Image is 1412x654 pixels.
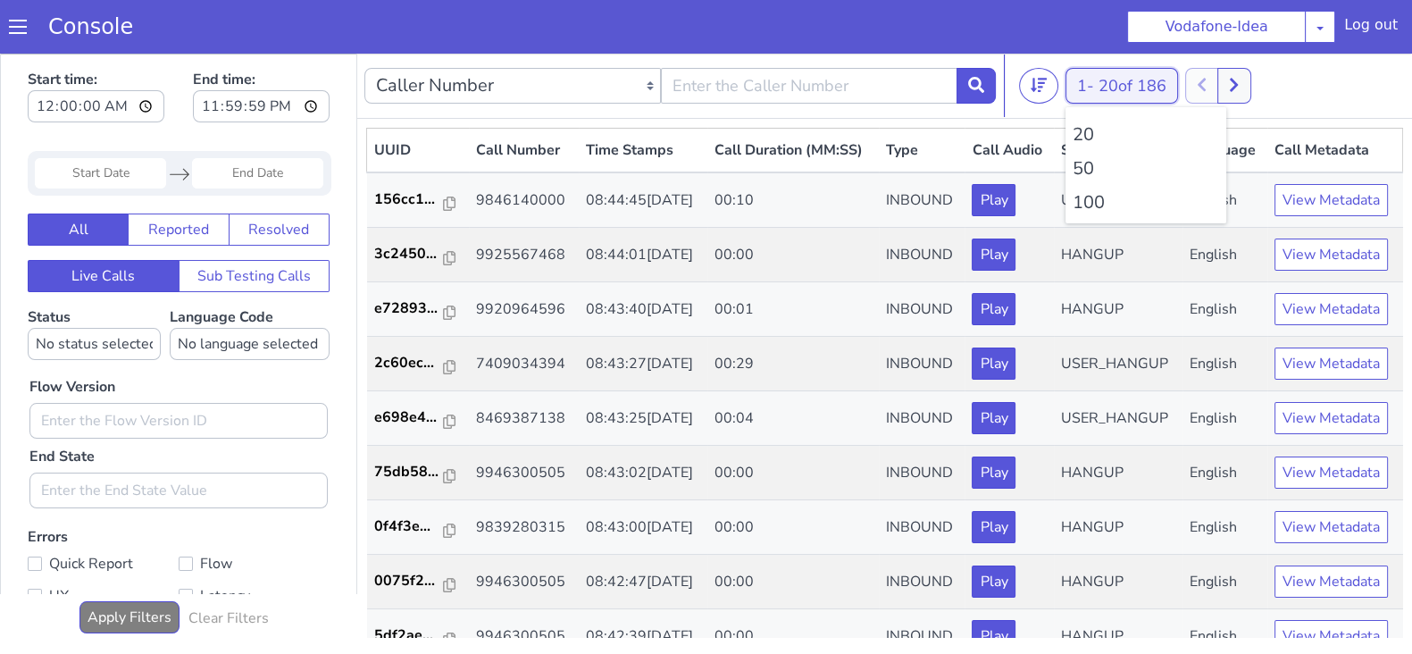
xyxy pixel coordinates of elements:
[374,407,444,429] p: 75db58...
[972,403,1015,435] button: Play
[128,160,229,192] button: Reported
[28,254,161,306] label: Status
[1099,21,1166,43] span: 20 of 186
[28,160,129,192] button: All
[707,447,880,501] td: 00:00
[367,75,469,120] th: UUID
[469,283,579,338] td: 7409034394
[1054,392,1182,447] td: HANGUP
[579,119,707,174] td: 08:44:45[DATE]
[1274,239,1388,272] button: View Metadata
[1267,75,1402,120] th: Call Metadata
[579,283,707,338] td: 08:43:27[DATE]
[1182,392,1267,447] td: English
[1054,119,1182,174] td: UNKNOWN
[879,447,965,501] td: INBOUND
[579,229,707,283] td: 08:43:40[DATE]
[192,105,323,135] input: End Date
[27,14,155,39] a: Console
[170,274,330,306] select: Language Code
[1065,14,1178,50] button: 1- 20of 186
[188,557,269,574] h6: Clear Filters
[374,298,444,320] p: 2c60ec...
[1344,14,1398,43] div: Log out
[1182,447,1267,501] td: English
[972,185,1015,217] button: Play
[170,254,330,306] label: Language Code
[707,338,880,392] td: 00:04
[374,571,444,592] p: 5df2ae...
[374,516,462,538] a: 0075f2...
[1274,185,1388,217] button: View Metadata
[469,119,579,174] td: 9846140000
[1182,283,1267,338] td: English
[879,338,965,392] td: INBOUND
[972,239,1015,272] button: Play
[879,283,965,338] td: INBOUND
[469,338,579,392] td: 8469387138
[469,75,579,120] th: Call Number
[707,283,880,338] td: 00:29
[972,130,1015,163] button: Play
[1274,403,1388,435] button: View Metadata
[579,501,707,556] td: 08:42:47[DATE]
[374,189,444,211] p: 3c2450...
[469,229,579,283] td: 9920964596
[1182,174,1267,229] td: English
[374,407,462,429] a: 75db58...
[1073,68,1219,95] li: 20
[469,556,579,610] td: 9946300505
[79,548,180,580] button: Apply Filters
[972,348,1015,381] button: Play
[1054,75,1182,120] th: Status
[707,229,880,283] td: 00:01
[1054,447,1182,501] td: HANGUP
[879,119,965,174] td: INBOUND
[707,174,880,229] td: 00:00
[1274,457,1388,490] button: View Metadata
[972,512,1015,544] button: Play
[879,174,965,229] td: INBOUND
[1054,556,1182,610] td: HANGUP
[179,530,330,555] label: Latency
[707,392,880,447] td: 00:00
[179,206,330,239] button: Sub Testing Calls
[374,135,444,156] p: 156cc1...
[1274,130,1388,163] button: View Metadata
[1274,566,1388,599] button: View Metadata
[707,501,880,556] td: 00:00
[1054,501,1182,556] td: HANGUP
[469,392,579,447] td: 9946300505
[28,498,179,523] label: Quick Report
[1274,348,1388,381] button: View Metadata
[374,353,462,374] a: e698e4...
[35,105,166,135] input: Start Date
[1054,338,1182,392] td: USER_HANGUP
[1182,556,1267,610] td: English
[374,189,462,211] a: 3c2450...
[1127,11,1306,43] button: Vodafone-Idea
[1274,294,1388,326] button: View Metadata
[28,37,164,69] input: Start time:
[1182,501,1267,556] td: English
[1274,512,1388,544] button: View Metadata
[1054,283,1182,338] td: USER_HANGUP
[29,349,328,385] input: Enter the Flow Version ID
[374,353,444,374] p: e698e4...
[579,447,707,501] td: 08:43:00[DATE]
[879,75,965,120] th: Type
[193,37,330,69] input: End time:
[972,294,1015,326] button: Play
[28,10,164,74] label: Start time:
[579,392,707,447] td: 08:43:02[DATE]
[469,501,579,556] td: 9946300505
[972,457,1015,490] button: Play
[965,75,1053,120] th: Call Audio
[29,392,95,414] label: End State
[374,462,444,483] p: 0f4f3e...
[879,392,965,447] td: INBOUND
[229,160,330,192] button: Resolved
[579,75,707,120] th: Time Stamps
[28,206,180,239] button: Live Calls
[707,556,880,610] td: 00:00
